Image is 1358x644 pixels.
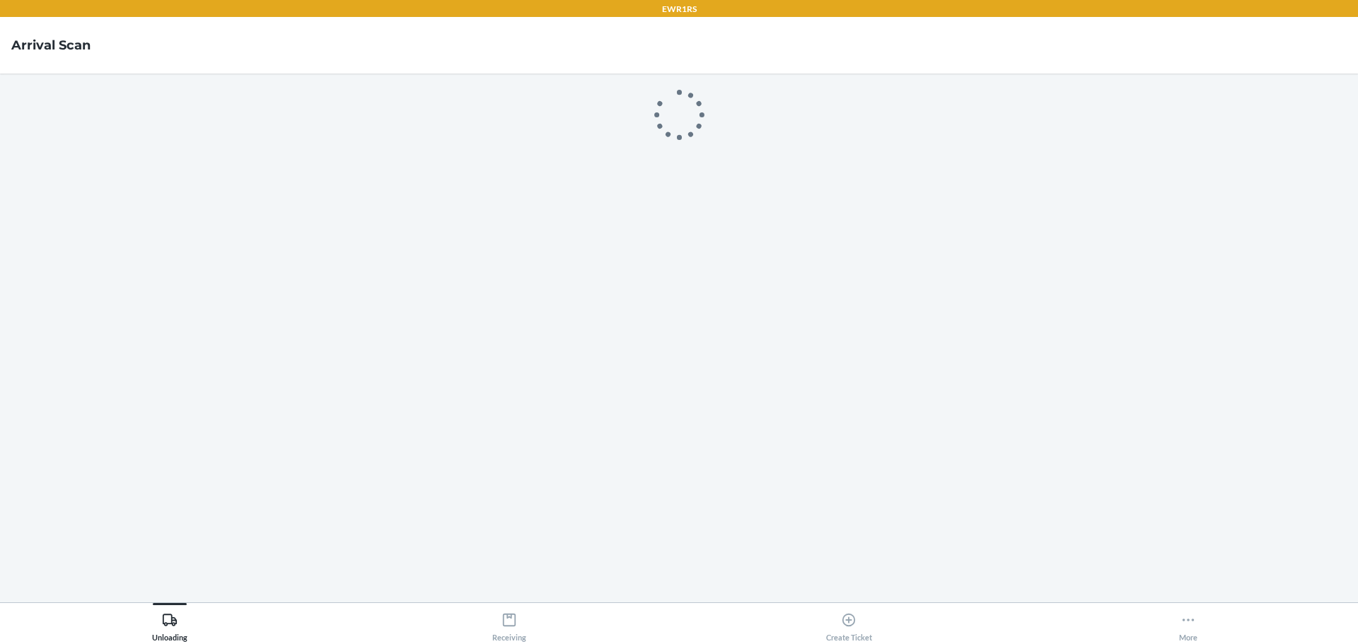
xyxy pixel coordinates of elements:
h4: Arrival Scan [11,36,91,54]
div: Create Ticket [826,607,872,642]
button: Receiving [339,603,679,642]
div: Unloading [152,607,187,642]
button: More [1018,603,1358,642]
button: Create Ticket [679,603,1018,642]
div: Receiving [492,607,526,642]
p: EWR1RS [662,3,697,16]
div: More [1179,607,1197,642]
